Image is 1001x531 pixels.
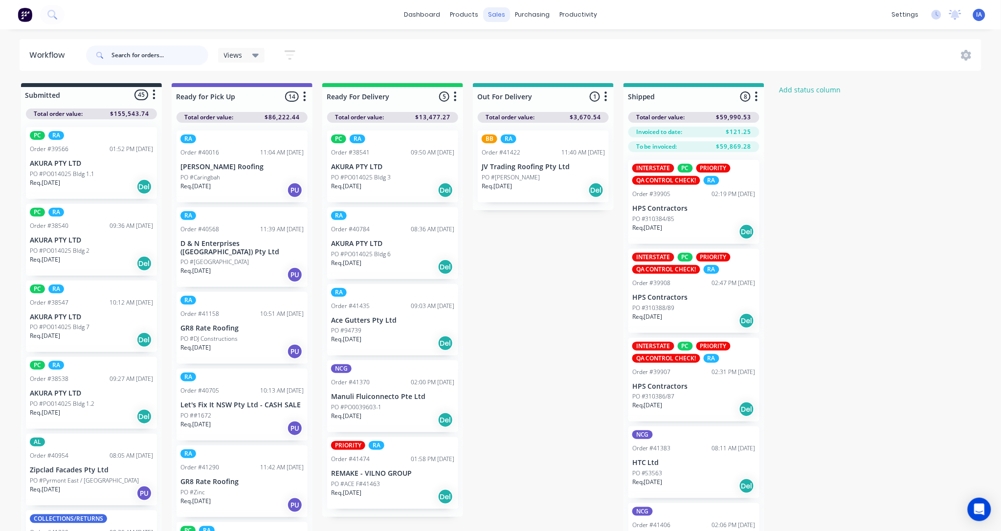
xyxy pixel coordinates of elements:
[30,451,68,460] div: Order #40954
[632,368,671,376] div: Order #39907
[30,145,68,154] div: Order #39566
[399,7,445,22] a: dashboard
[632,382,756,391] p: HPS Contractors
[331,250,391,259] p: PO #PO014025 Bldg 6
[331,173,391,182] p: PO #PO014025 Bldg 3
[180,134,196,143] div: RA
[335,113,384,122] span: Total order value:
[632,401,663,410] p: Req. [DATE]
[486,113,534,122] span: Total order value:
[696,342,731,351] div: PRIORITY
[632,459,756,467] p: HTC Ltd
[30,255,60,264] p: Req. [DATE]
[632,444,671,453] div: Order #41383
[180,386,219,395] div: Order #40705
[30,485,60,494] p: Req. [DATE]
[716,142,752,151] span: $59,869.28
[977,10,982,19] span: IA
[712,190,756,199] div: 02:19 PM [DATE]
[632,521,671,530] div: Order #41406
[110,298,153,307] div: 10:12 AM [DATE]
[739,401,755,417] div: Del
[632,215,675,223] p: PO #310384/85
[180,463,219,472] div: Order #41290
[136,486,152,501] div: PU
[111,45,208,65] input: Search for orders...
[696,164,731,173] div: PRIORITY
[704,354,719,363] div: RA
[177,207,308,288] div: RAOrder #4056811:39 AM [DATE]D & N Enterprises ([GEOGRAPHIC_DATA]) Pty LtdPO #[GEOGRAPHIC_DATA]Re...
[180,240,304,256] p: D & N Enterprises ([GEOGRAPHIC_DATA]) Pty Ltd
[48,285,64,293] div: RA
[678,253,693,262] div: PC
[26,357,157,429] div: PCRAOrder #3853809:27 AM [DATE]AKURA PTY LTDPO #PO014025 Bldg 1.2Req.[DATE]Del
[331,240,454,248] p: AKURA PTY LTD
[331,288,347,297] div: RA
[26,204,157,276] div: PCRAOrder #3854009:36 AM [DATE]AKURA PTY LTDPO #PO014025 Bldg 2Req.[DATE]Del
[180,211,196,220] div: RA
[260,463,304,472] div: 11:42 AM [DATE]
[180,478,304,486] p: GR8 Rate Roofing
[260,386,304,395] div: 10:13 AM [DATE]
[632,392,675,401] p: PO #310386/87
[636,142,677,151] span: To be invoiced:
[30,159,153,168] p: AKURA PTY LTD
[180,310,219,318] div: Order #41158
[628,426,759,498] div: NCGOrder #4138308:11 AM [DATE]HTC LtdPO #53563Req.[DATE]Del
[331,393,454,401] p: Manuli Fluiconnecto Pte Ltd
[30,514,107,523] div: COLLECTIONS/RETURNS
[636,113,685,122] span: Total order value:
[483,7,510,22] div: sales
[287,267,303,283] div: PU
[739,224,755,240] div: Del
[26,281,157,353] div: PCRAOrder #3854710:12 AM [DATE]AKURA PTY LTDPO #PO014025 Bldg 7Req.[DATE]Del
[327,284,458,356] div: RAOrder #4143509:03 AM [DATE]Ace Gutters Pty LtdPO #94739Req.[DATE]Del
[30,399,94,408] p: PO #PO014025 Bldg 1.2
[30,375,68,383] div: Order #38538
[331,412,361,420] p: Req. [DATE]
[331,403,381,412] p: PO #PO0039603-1
[30,389,153,398] p: AKURA PTY LTD
[632,478,663,487] p: Req. [DATE]
[411,302,454,310] div: 09:03 AM [DATE]
[180,420,211,429] p: Req. [DATE]
[180,449,196,458] div: RA
[331,488,361,497] p: Req. [DATE]
[110,221,153,230] div: 09:36 AM [DATE]
[438,182,453,198] div: Del
[369,441,384,450] div: RA
[445,7,483,22] div: products
[29,49,69,61] div: Workflow
[180,411,211,420] p: PO ##1672
[184,113,233,122] span: Total order value:
[34,110,83,118] span: Total order value:
[180,163,304,171] p: [PERSON_NAME] Roofing
[628,160,759,244] div: INTERSTATEPCPRIORITYQA CONTROL CHECK!RAOrder #3990502:19 PM [DATE]HPS ContractorsPO #310384/85Req...
[30,438,45,446] div: AL
[482,148,520,157] div: Order #41422
[26,127,157,199] div: PCRAOrder #3956601:52 PM [DATE]AKURA PTY LTDPO #PO014025 Bldg 1.1Req.[DATE]Del
[632,176,700,185] div: QA CONTROL CHECK!
[438,335,453,351] div: Del
[30,285,45,293] div: PC
[48,361,64,370] div: RA
[180,225,219,234] div: Order #40568
[180,258,249,266] p: PO #[GEOGRAPHIC_DATA]
[628,249,759,333] div: INTERSTATEPCPRIORITYQA CONTROL CHECK!RAOrder #3990802:47 PM [DATE]HPS ContractorsPO #310388/89Req...
[136,409,152,424] div: Del
[48,208,64,217] div: RA
[712,368,756,376] div: 02:31 PM [DATE]
[327,131,458,202] div: PCRAOrder #3854109:50 AM [DATE]AKURA PTY LTDPO #PO014025 Bldg 3Req.[DATE]Del
[632,164,674,173] div: INTERSTATE
[48,131,64,140] div: RA
[30,170,94,178] p: PO #PO014025 Bldg 1.1
[411,148,454,157] div: 09:50 AM [DATE]
[30,236,153,244] p: AKURA PTY LTD
[30,178,60,187] p: Req. [DATE]
[180,401,304,409] p: Let's Fix It NSW Pty Ltd - CASH SALE
[632,469,663,478] p: PO #53563
[331,134,346,143] div: PC
[110,145,153,154] div: 01:52 PM [DATE]
[177,131,308,202] div: RAOrder #4001611:04 AM [DATE][PERSON_NAME] RoofingPO #CaringbahReq.[DATE]PU
[555,7,602,22] div: productivity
